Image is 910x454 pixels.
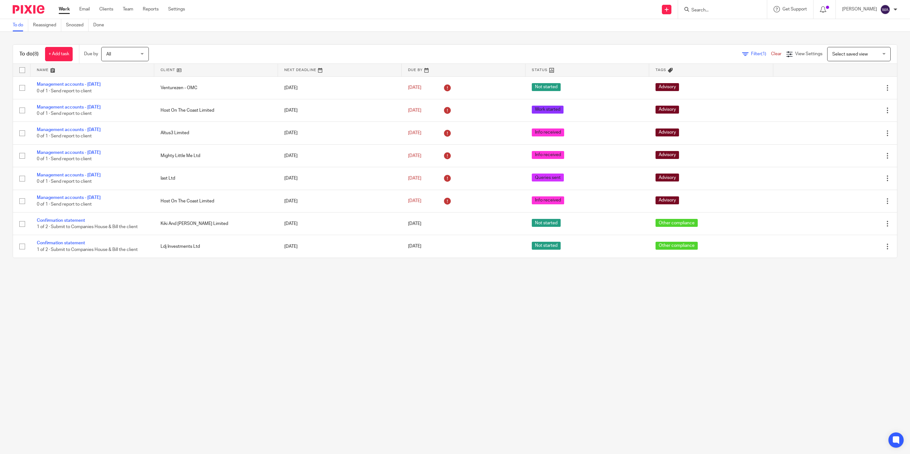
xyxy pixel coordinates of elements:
[37,173,101,177] a: Management accounts - [DATE]
[408,244,421,249] span: [DATE]
[37,180,92,184] span: 0 of 1 · Send report to client
[278,190,402,212] td: [DATE]
[842,6,877,12] p: [PERSON_NAME]
[691,8,748,13] input: Search
[408,86,421,90] span: [DATE]
[532,242,561,250] span: Not started
[408,221,421,226] span: [DATE]
[84,51,98,57] p: Due by
[532,219,561,227] span: Not started
[154,213,278,235] td: Kiki And [PERSON_NAME] Limited
[37,241,85,245] a: Confirmation statement
[751,52,771,56] span: Filter
[37,150,101,155] a: Management accounts - [DATE]
[37,157,92,161] span: 0 of 1 · Send report to client
[154,76,278,99] td: Venturezen - OMC
[106,52,111,56] span: All
[656,106,679,114] span: Advisory
[154,167,278,190] td: Iast Ltd
[278,76,402,99] td: [DATE]
[13,5,44,14] img: Pixie
[656,242,698,250] span: Other compliance
[880,4,890,15] img: svg%3E
[656,128,679,136] span: Advisory
[37,111,92,116] span: 0 of 1 · Send report to client
[532,196,564,204] span: Info received
[278,122,402,144] td: [DATE]
[656,151,679,159] span: Advisory
[795,52,822,56] span: View Settings
[532,83,561,91] span: Not started
[278,99,402,122] td: [DATE]
[408,131,421,135] span: [DATE]
[45,47,73,61] a: + Add task
[782,7,807,11] span: Get Support
[33,19,61,31] a: Reassigned
[656,174,679,181] span: Advisory
[59,6,70,12] a: Work
[154,99,278,122] td: Host On The Coast Limited
[19,51,39,57] h1: To do
[656,196,679,204] span: Advisory
[771,52,781,56] a: Clear
[143,6,159,12] a: Reports
[278,167,402,190] td: [DATE]
[79,6,90,12] a: Email
[66,19,89,31] a: Snoozed
[37,105,101,109] a: Management accounts - [DATE]
[93,19,109,31] a: Done
[37,128,101,132] a: Management accounts - [DATE]
[37,247,138,252] span: 1 of 2 · Submit to Companies House & Bill the client
[278,235,402,258] td: [DATE]
[37,89,92,93] span: 0 of 1 · Send report to client
[532,106,564,114] span: Work started
[761,52,766,56] span: (1)
[408,176,421,181] span: [DATE]
[278,213,402,235] td: [DATE]
[13,19,28,31] a: To do
[33,51,39,56] span: (8)
[278,144,402,167] td: [DATE]
[37,218,85,223] a: Confirmation statement
[37,225,138,229] span: 1 of 2 · Submit to Companies House & Bill the client
[656,83,679,91] span: Advisory
[37,202,92,207] span: 0 of 1 · Send report to client
[37,82,101,87] a: Management accounts - [DATE]
[37,195,101,200] a: Management accounts - [DATE]
[832,52,868,56] span: Select saved view
[154,190,278,212] td: Host On The Coast Limited
[123,6,133,12] a: Team
[408,108,421,113] span: [DATE]
[154,122,278,144] td: Altus3 Limited
[408,154,421,158] span: [DATE]
[532,151,564,159] span: Info received
[154,144,278,167] td: Mighty Little Me Ltd
[532,174,564,181] span: Queries sent
[656,68,666,72] span: Tags
[168,6,185,12] a: Settings
[154,235,278,258] td: Ldj Investments Ltd
[37,134,92,139] span: 0 of 1 · Send report to client
[532,128,564,136] span: Info received
[408,199,421,203] span: [DATE]
[656,219,698,227] span: Other compliance
[99,6,113,12] a: Clients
